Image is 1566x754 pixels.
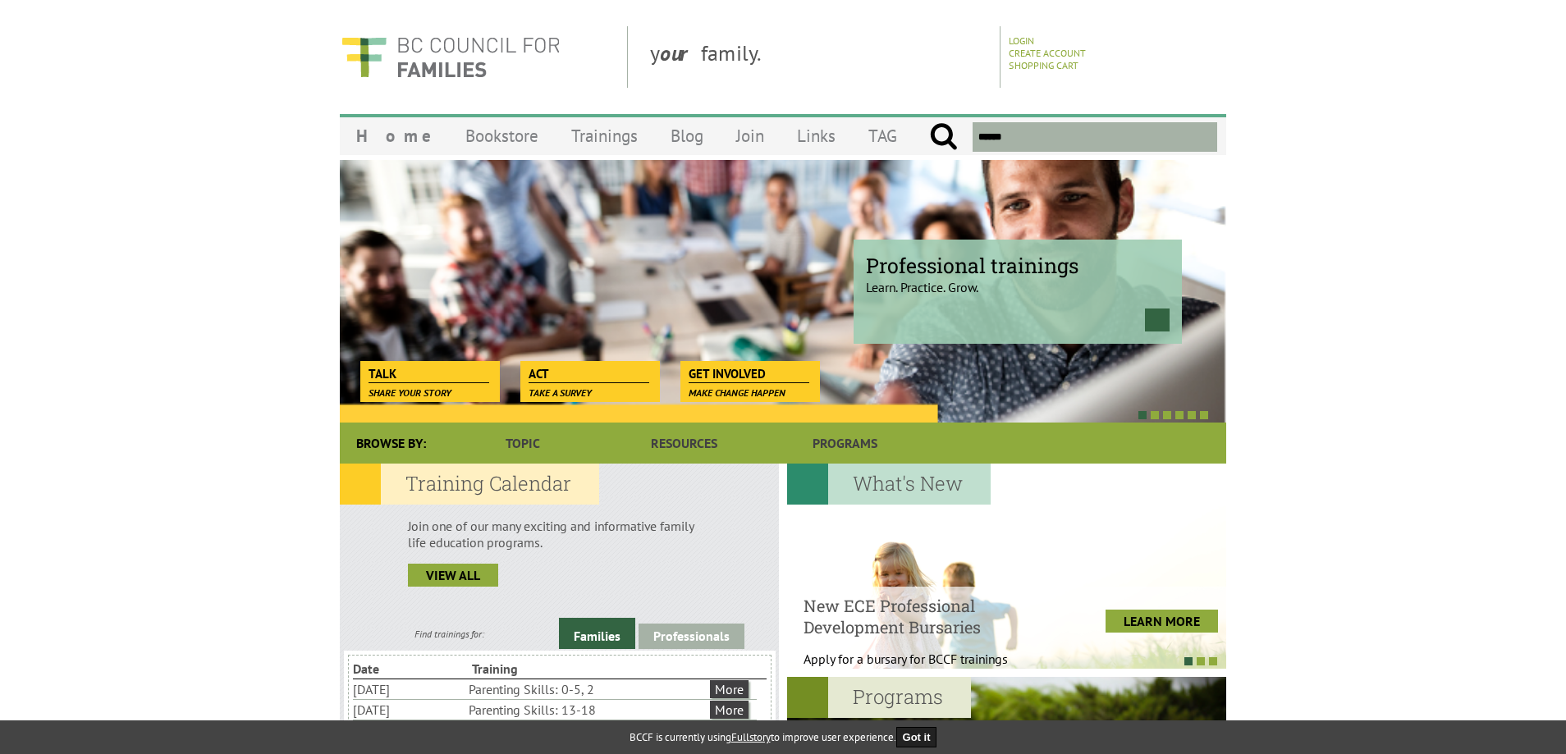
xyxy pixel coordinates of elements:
span: Share your story [369,386,451,399]
a: Fullstory [731,730,771,744]
p: Learn. Practice. Grow. [866,265,1170,295]
a: Links [781,117,852,155]
a: Act Take a survey [520,361,657,384]
div: Browse By: [340,423,442,464]
a: Professionals [639,624,744,649]
a: LEARN MORE [1106,610,1218,633]
img: BC Council for FAMILIES [340,26,561,88]
li: [DATE] [353,679,465,699]
span: Take a survey [529,386,592,399]
h2: Training Calendar [340,464,599,505]
a: view all [408,564,498,587]
h2: What's New [787,464,991,505]
a: Home [340,117,449,155]
span: Professional trainings [866,252,1170,279]
h2: Programs [787,677,971,718]
button: Got it [896,727,937,747]
span: Make change happen [689,386,785,399]
input: Submit [929,122,958,152]
li: Parenting Skills: 13-18 [469,700,707,720]
li: [DATE] [353,700,465,720]
a: Bookstore [449,117,555,155]
span: Act [529,365,649,383]
a: More [710,701,749,719]
li: Date [353,659,469,679]
a: Join [720,117,781,155]
p: Apply for a bursary for BCCF trainings West... [804,651,1049,683]
span: Talk [369,365,489,383]
strong: our [660,39,701,66]
span: Get Involved [689,365,809,383]
a: Login [1009,34,1034,47]
a: More [710,680,749,698]
div: y family. [637,26,1000,88]
a: Families [559,618,635,649]
a: Trainings [555,117,654,155]
a: TAG [852,117,913,155]
a: Topic [442,423,603,464]
li: Training [472,659,588,679]
a: Resources [603,423,764,464]
a: Talk Share your story [360,361,497,384]
a: Shopping Cart [1009,59,1078,71]
a: Programs [765,423,926,464]
a: Blog [654,117,720,155]
a: Create Account [1009,47,1086,59]
li: Parenting Skills: 0-5, 2 [469,679,707,699]
p: Join one of our many exciting and informative family life education programs. [408,518,711,551]
h4: New ECE Professional Development Bursaries [804,595,1049,637]
div: Find trainings for: [340,628,559,640]
a: Get Involved Make change happen [680,361,817,384]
